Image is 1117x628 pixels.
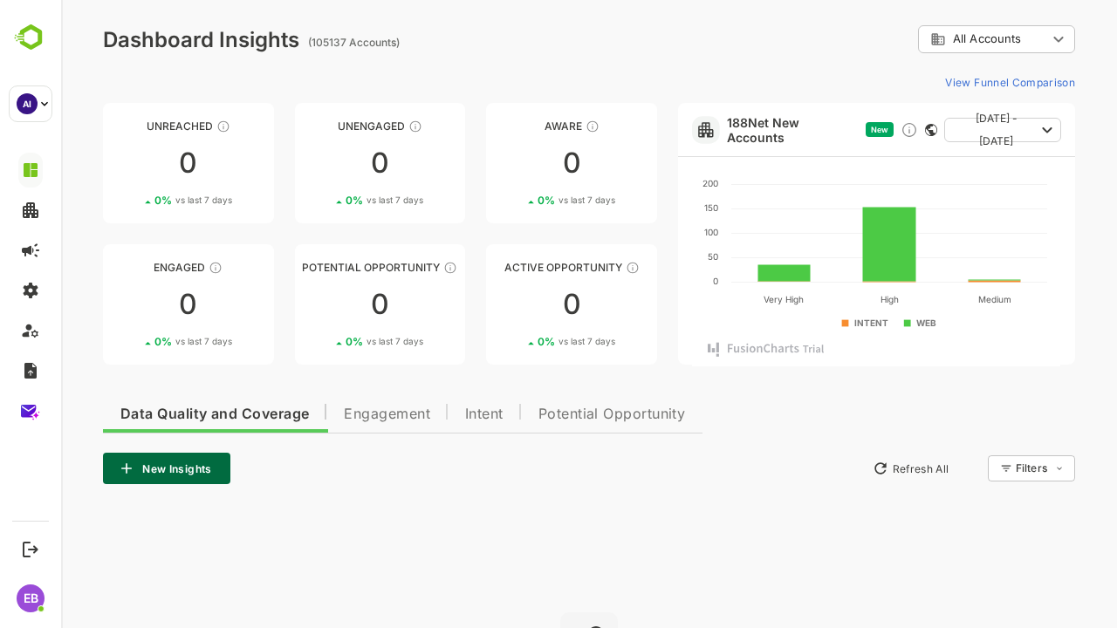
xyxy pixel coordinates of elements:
div: 0 [425,290,596,318]
div: Filters [955,461,986,474]
text: 50 [647,251,657,262]
div: 0 % [476,335,554,348]
a: Potential OpportunityThese accounts are MQAs and can be passed on to Inside Sales00%vs last 7 days [234,244,405,365]
a: EngagedThese accounts are warm, further nurturing would qualify them to MQAs00%vs last 7 days [42,244,213,365]
text: 100 [643,227,657,237]
div: Unreached [42,119,213,133]
div: 0 [42,149,213,177]
div: 0 % [284,335,362,348]
span: Potential Opportunity [477,407,625,421]
span: vs last 7 days [305,194,362,207]
span: Intent [404,407,442,421]
div: Dashboard Insights [42,27,238,52]
text: High [819,294,837,305]
div: 0 [234,149,405,177]
div: This card does not support filter and segments [864,124,876,136]
div: These accounts have not been engaged with for a defined time period [155,119,169,133]
a: UnreachedThese accounts have not been engaged with for a defined time period00%vs last 7 days [42,103,213,223]
button: View Funnel Comparison [877,68,1014,96]
button: Logout [18,537,42,561]
div: 0 [42,290,213,318]
text: Medium [916,294,949,304]
div: These accounts have open opportunities which might be at any of the Sales Stages [565,261,579,275]
div: EB [17,584,45,612]
span: Engagement [283,407,369,421]
a: UnengagedThese accounts have not shown enough engagement and need nurturing00%vs last 7 days [234,103,405,223]
span: [DATE] - [DATE] [897,107,974,153]
span: All Accounts [892,32,960,45]
text: 200 [641,178,657,188]
img: BambooboxLogoMark.f1c84d78b4c51b1a7b5f700c9845e183.svg [9,21,53,54]
div: All Accounts [869,31,986,47]
div: These accounts are warm, further nurturing would qualify them to MQAs [147,261,161,275]
div: Engaged [42,261,213,274]
span: vs last 7 days [114,335,171,348]
span: Data Quality and Coverage [59,407,248,421]
text: 0 [652,276,657,286]
text: 150 [643,202,657,213]
div: 0 % [93,194,171,207]
div: All Accounts [857,23,1014,57]
button: Refresh All [804,454,895,482]
text: Very High [702,294,743,305]
button: [DATE] - [DATE] [883,118,1000,142]
a: Active OpportunityThese accounts have open opportunities which might be at any of the Sales Stage... [425,244,596,365]
ag: (105137 Accounts) [247,36,344,49]
a: AwareThese accounts have just entered the buying cycle and need further nurturing00%vs last 7 days [425,103,596,223]
div: Active Opportunity [425,261,596,274]
span: vs last 7 days [497,194,554,207]
div: 0 % [93,335,171,348]
div: Unengaged [234,119,405,133]
div: Discover new ICP-fit accounts showing engagement — via intent surges, anonymous website visits, L... [839,121,857,139]
div: Filters [953,453,1014,484]
span: New [810,125,827,134]
div: These accounts have not shown enough engagement and need nurturing [347,119,361,133]
div: AI [17,93,38,114]
div: 0 % [476,194,554,207]
a: 188Net New Accounts [666,115,798,145]
div: These accounts are MQAs and can be passed on to Inside Sales [382,261,396,275]
span: vs last 7 days [114,194,171,207]
span: vs last 7 days [305,335,362,348]
button: New Insights [42,453,169,484]
div: These accounts have just entered the buying cycle and need further nurturing [524,119,538,133]
div: Aware [425,119,596,133]
div: Potential Opportunity [234,261,405,274]
div: 0 [234,290,405,318]
div: 0 [425,149,596,177]
div: 0 % [284,194,362,207]
span: vs last 7 days [497,335,554,348]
